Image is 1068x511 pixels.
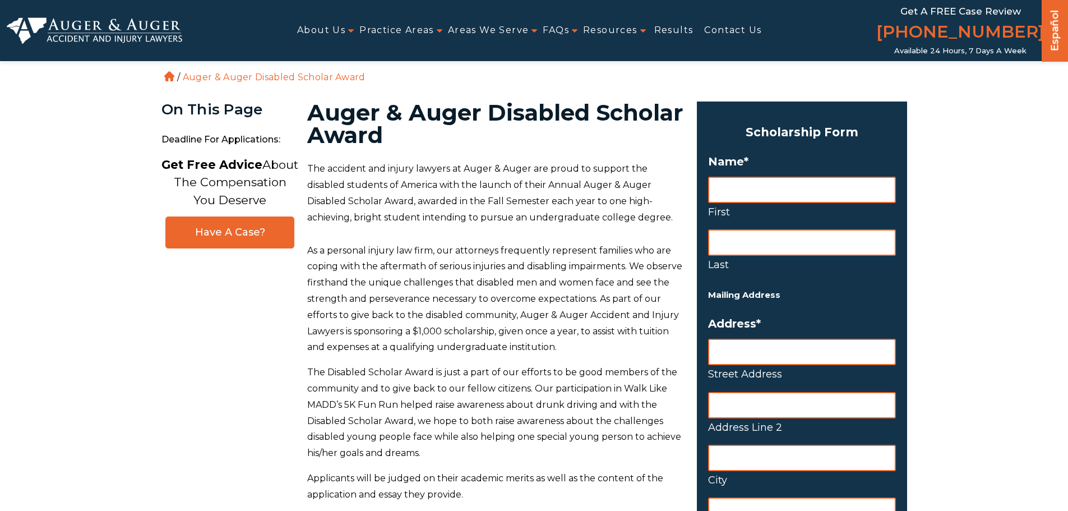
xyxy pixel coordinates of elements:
[297,18,345,43] a: About Us
[448,18,529,43] a: Areas We Serve
[708,365,896,383] label: Street Address
[543,18,569,43] a: FAQs
[307,161,683,225] p: The accident and injury lawyers at Auger & Auger are proud to support the disabled students of Am...
[307,243,683,356] p: As a personal injury law firm, our attorneys frequently represent families who are coping with th...
[359,18,434,43] a: Practice Areas
[7,17,182,44] img: Auger & Auger Accident and Injury Lawyers Logo
[161,128,299,151] span: Deadline for Applications:
[708,317,896,330] label: Address
[307,365,683,462] p: The Disabled Scholar Award is just a part of our efforts to be good members of the community and ...
[708,288,896,303] h5: Mailing Address
[704,18,761,43] a: Contact Us
[583,18,637,43] a: Resources
[708,471,896,489] label: City
[161,102,299,118] div: On This Page
[708,122,896,143] h3: Scholarship Form
[177,226,283,239] span: Have A Case?
[161,156,298,209] p: About The Compensation You Deserve
[900,6,1021,17] span: Get a FREE Case Review
[708,256,896,274] label: Last
[894,47,1027,56] span: Available 24 Hours, 7 Days a Week
[708,155,896,168] label: Name
[180,72,368,82] li: Auger & Auger Disabled Scholar Award
[307,471,683,503] p: Applicants will be judged on their academic merits as well as the content of the application and ...
[307,102,683,146] h1: Auger & Auger Disabled Scholar Award
[654,18,693,43] a: Results
[164,71,174,81] a: Home
[708,203,896,221] label: First
[165,217,294,248] a: Have A Case?
[876,20,1044,47] a: [PHONE_NUMBER]
[161,158,262,172] strong: Get Free Advice
[708,418,896,436] label: Address Line 2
